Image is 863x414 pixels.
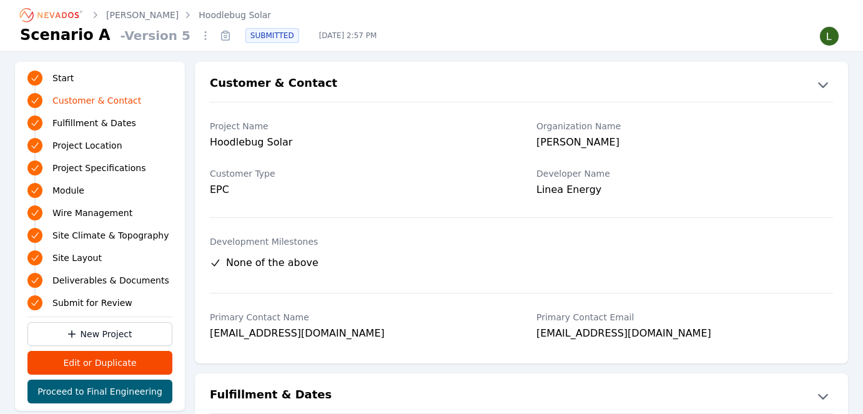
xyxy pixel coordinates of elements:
a: New Project [27,322,172,346]
span: Site Climate & Topography [52,229,169,242]
h2: Fulfillment & Dates [210,386,332,406]
a: Hoodlebug Solar [199,9,271,21]
label: Developer Name [536,167,833,180]
nav: Breadcrumb [20,5,271,25]
h2: Customer & Contact [210,74,337,94]
button: Fulfillment & Dates [195,386,848,406]
span: Deliverables & Documents [52,274,169,287]
span: Site Layout [52,252,102,264]
span: Fulfillment & Dates [52,117,136,129]
span: Project Location [52,139,122,152]
span: Start [52,72,74,84]
span: Customer & Contact [52,94,141,107]
span: Wire Management [52,207,132,219]
nav: Progress [27,69,172,312]
label: Primary Contact Name [210,311,506,323]
label: Primary Contact Email [536,311,833,323]
img: Lamar Washington [819,26,839,46]
span: Module [52,184,84,197]
span: Submit for Review [52,297,132,309]
label: Organization Name [536,120,833,132]
label: Customer Type [210,167,506,180]
span: - Version 5 [116,27,195,44]
span: None of the above [226,255,318,270]
div: Linea Energy [536,182,833,200]
span: [DATE] 2:57 PM [309,31,387,41]
button: Customer & Contact [195,74,848,94]
button: Proceed to Final Engineering [27,380,172,403]
div: [EMAIL_ADDRESS][DOMAIN_NAME] [536,326,833,343]
span: Project Specifications [52,162,146,174]
label: Project Name [210,120,506,132]
div: EPC [210,182,506,197]
div: SUBMITTED [245,28,299,43]
div: Hoodlebug Solar [210,135,506,152]
div: [EMAIL_ADDRESS][DOMAIN_NAME] [210,326,506,343]
a: [PERSON_NAME] [106,9,179,21]
button: Edit or Duplicate [27,351,172,375]
h1: Scenario A [20,25,111,45]
label: Development Milestones [210,235,833,248]
div: [PERSON_NAME] [536,135,833,152]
